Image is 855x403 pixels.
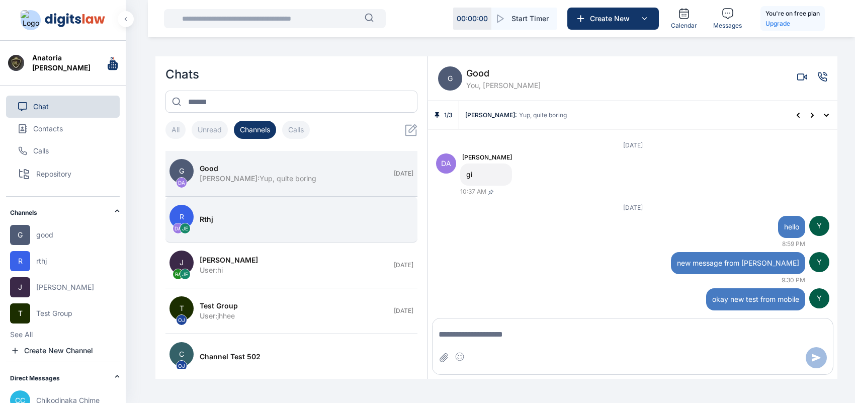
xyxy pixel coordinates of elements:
button: Channels [234,121,276,139]
button: Calls [6,140,120,162]
textarea: Message input [433,325,833,345]
h2: Chats [165,66,417,83]
button: TTest Group [10,303,120,324]
span: [DATE] [394,261,413,269]
span: Create New Channel [24,346,93,356]
span: [DATE] [623,204,643,211]
span: C [169,342,194,366]
button: Calls [282,121,310,139]
button: Repository [6,162,120,186]
button: Video call [797,72,807,82]
span: Y [809,288,829,308]
span: Create New [586,14,638,24]
span: new message from [PERSON_NAME] [677,258,799,268]
button: Attach file [439,352,449,364]
div: jhhee [200,311,388,321]
span: JE [180,269,190,279]
span: Y [809,252,829,272]
span: R [10,251,30,271]
h2: Channels [10,209,115,217]
button: Voice call [817,72,827,82]
p: 00 : 00 : 00 [457,14,488,24]
button: All [165,121,186,139]
button: Start Timer [491,8,557,30]
button: RDAJErthj [165,197,417,243]
span: User : [200,266,217,274]
span: T [169,296,194,320]
span: You, [PERSON_NAME] [466,80,541,91]
button: GDAgood[PERSON_NAME]:Yup, quite boring[DATE] [165,151,417,197]
button: Create New [567,8,659,30]
a: Calendar [667,4,701,34]
span: [PERSON_NAME] [200,255,258,265]
span: good [36,230,53,240]
span: Test Group [200,301,238,311]
span: JE [180,223,190,233]
span: T [10,303,30,324]
h5: You're on free plan [765,9,820,19]
span: 10:10 PM [780,312,805,320]
span: rthj [200,214,213,224]
span: J [10,277,30,297]
button: Chat [6,96,120,118]
span: Messages [713,22,742,30]
span: [PERSON_NAME] : [465,111,517,119]
div: Yup, quite boring [200,174,388,184]
button: TOJTest GroupUser:jhhee[DATE] [165,288,417,334]
img: Logo [45,13,105,27]
span: Contacts [33,124,63,134]
button: J[PERSON_NAME] [10,277,120,297]
span: User : [200,311,217,320]
span: OJ [177,315,187,325]
span: J [169,251,194,275]
img: Logo [108,56,118,70]
span: RA [173,269,183,279]
span: hello [784,222,799,232]
span: Yup, quite boring [519,111,567,119]
button: Logo [8,12,118,28]
span: good [466,66,541,80]
button: See All [10,330,33,340]
button: Show all pinned messages [821,110,831,120]
span: Y [809,216,829,236]
button: Ggood [10,225,120,245]
span: 9:30 PM [782,276,805,284]
span: good [200,164,218,174]
span: DA [173,223,183,233]
button: Unread [192,121,228,139]
span: 1 / 3 [444,111,453,119]
span: Repository [36,169,71,179]
span: DA [177,178,187,188]
span: Calendar [671,22,697,30]
span: Start Timer [511,14,549,24]
img: Profile [8,55,24,71]
button: Send message [806,347,827,368]
span: [PERSON_NAME] : [200,174,260,183]
a: Upgrade [765,19,820,29]
span: G [169,159,194,183]
div: Direct Messages [10,362,120,390]
span: [DATE] [394,170,413,178]
a: Messages [709,4,746,34]
button: Insert emoji [455,352,465,362]
span: Chat [33,102,49,112]
button: COJChannel test 502 [165,334,417,380]
h2: Direct Messages [10,374,115,382]
span: G [438,66,462,91]
span: 10:37 AM [460,188,493,196]
span: Anatoria [PERSON_NAME] [32,53,92,73]
span: [DATE] [394,307,413,315]
span: OJ [177,361,187,371]
span: [PERSON_NAME] [462,153,512,162]
span: [PERSON_NAME] [36,282,94,292]
div: Channels [10,197,120,225]
span: Channel test 502 [200,352,261,362]
span: Test Group [36,308,72,318]
span: Calls [33,146,49,156]
button: Next pinned message [807,110,817,120]
span: okay new test from mobile [712,294,799,304]
span: G [10,225,30,245]
button: Rrthj [10,251,120,271]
